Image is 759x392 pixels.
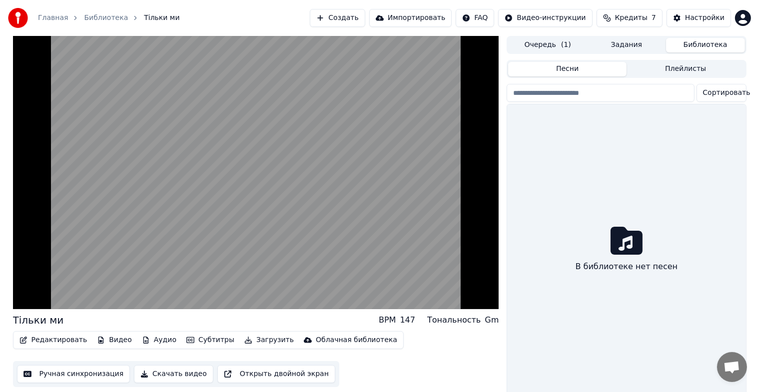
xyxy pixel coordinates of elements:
span: Сортировать [703,88,751,98]
button: Задания [587,38,666,52]
button: Загрузить [240,333,298,347]
div: Тональность [427,314,481,326]
div: 147 [400,314,416,326]
button: Создать [310,9,365,27]
button: Кредиты7 [597,9,663,27]
div: В библиотеке нет песен [572,257,682,277]
button: Видео [93,333,136,347]
a: Библиотека [84,13,128,23]
div: BPM [379,314,396,326]
button: Ручная синхронизация [17,365,130,383]
div: Настройки [685,13,725,23]
span: 7 [652,13,656,23]
nav: breadcrumb [38,13,180,23]
button: Настройки [667,9,731,27]
button: Субтитры [182,333,238,347]
span: Тільки ми [144,13,179,23]
button: FAQ [456,9,494,27]
span: ( 1 ) [561,40,571,50]
div: Gm [485,314,499,326]
button: Импортировать [369,9,452,27]
img: youka [8,8,28,28]
div: Облачная библиотека [316,335,397,345]
a: Главная [38,13,68,23]
button: Открыть двойной экран [217,365,335,383]
button: Аудио [138,333,180,347]
span: Кредиты [615,13,648,23]
div: Открытый чат [717,352,747,382]
button: Плейлисты [627,62,745,76]
button: Редактировать [15,333,91,347]
div: Тільки ми [13,313,64,327]
button: Скачать видео [134,365,213,383]
button: Песни [508,62,627,76]
button: Видео-инструкции [498,9,592,27]
button: Очередь [508,38,587,52]
button: Библиотека [666,38,745,52]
